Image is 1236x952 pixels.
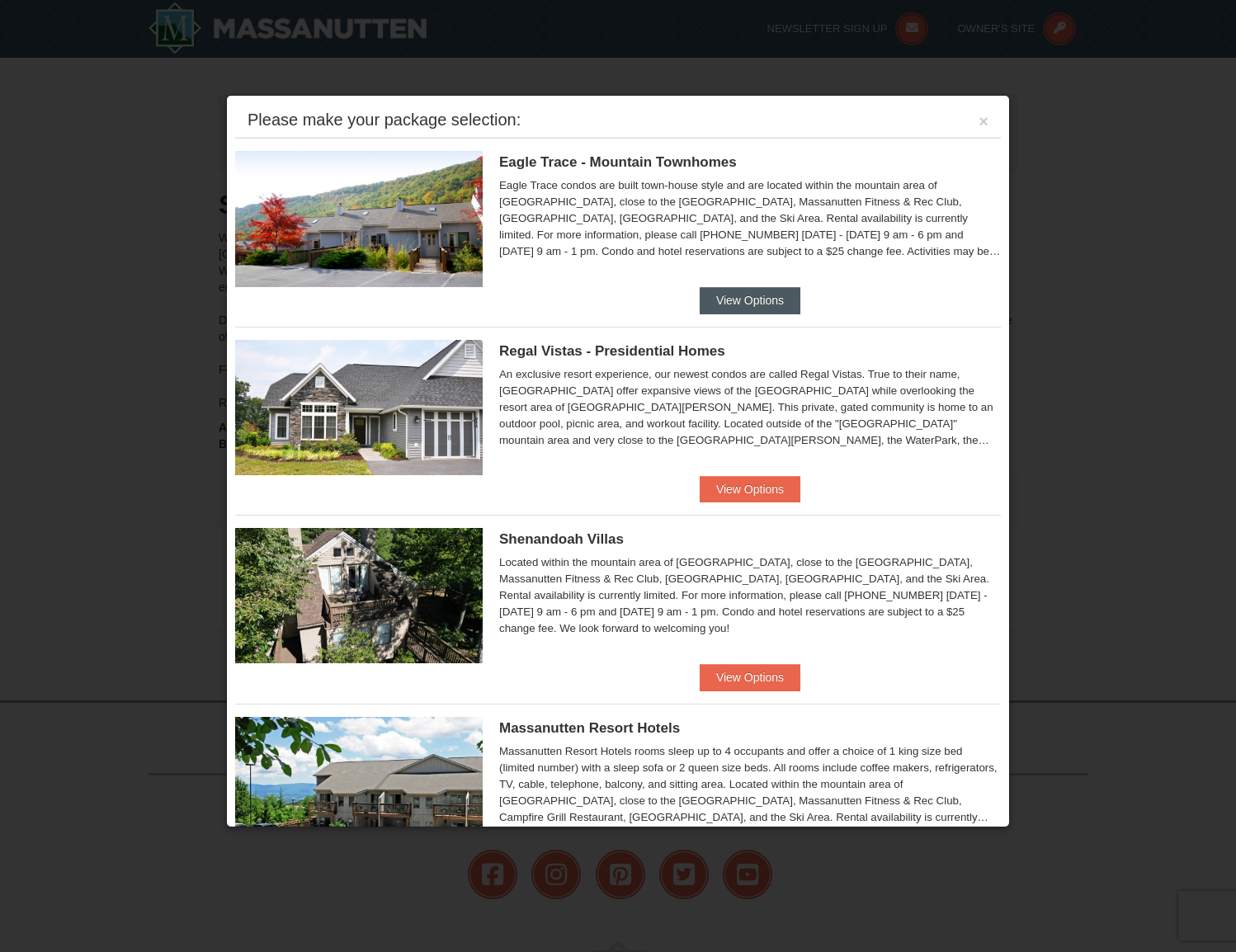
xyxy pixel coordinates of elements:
[499,720,680,736] span: Massanutten Resort Hotels
[700,476,800,502] button: View Options
[235,717,483,852] img: 19219026-1-e3b4ac8e.jpg
[499,154,737,170] span: Eagle Trace - Mountain Townhomes
[499,366,1001,449] div: An exclusive resort experience, our newest condos are called Regal Vistas. True to their name, [G...
[700,287,800,313] button: View Options
[235,340,483,475] img: 19218991-1-902409a9.jpg
[248,111,521,128] div: Please make your package selection:
[235,528,483,663] img: 19219019-2-e70bf45f.jpg
[499,343,725,359] span: Regal Vistas - Presidential Homes
[979,113,988,130] button: ×
[700,664,800,690] button: View Options
[499,531,624,547] span: Shenandoah Villas
[499,554,1001,637] div: Located within the mountain area of [GEOGRAPHIC_DATA], close to the [GEOGRAPHIC_DATA], Massanutte...
[499,177,1001,260] div: Eagle Trace condos are built town-house style and are located within the mountain area of [GEOGRA...
[235,151,483,286] img: 19218983-1-9b289e55.jpg
[499,743,1001,826] div: Massanutten Resort Hotels rooms sleep up to 4 occupants and offer a choice of 1 king size bed (li...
